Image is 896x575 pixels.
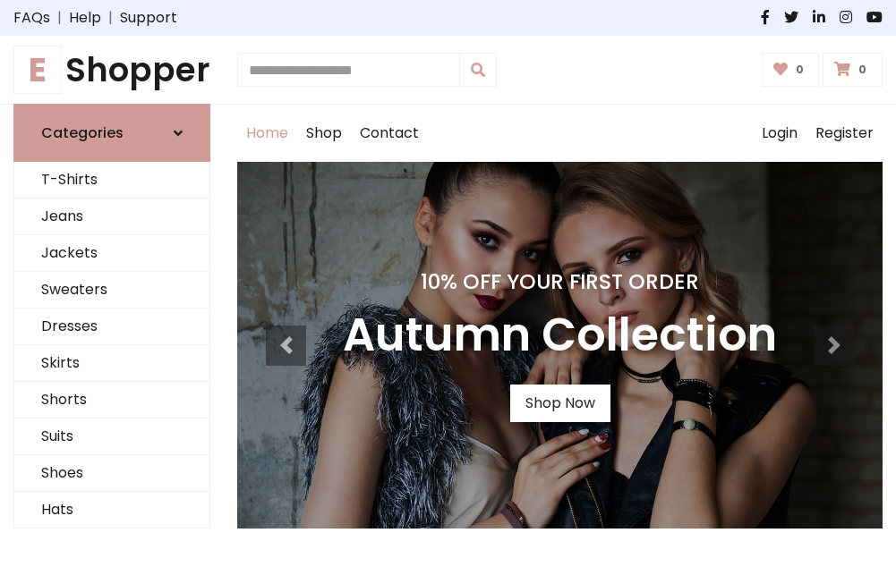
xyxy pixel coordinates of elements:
[101,7,120,29] span: |
[14,235,209,272] a: Jackets
[13,7,50,29] a: FAQs
[13,50,210,89] a: EShopper
[823,53,883,87] a: 0
[351,105,428,162] a: Contact
[14,419,209,455] a: Suits
[14,309,209,345] a: Dresses
[120,7,177,29] a: Support
[343,269,777,294] h4: 10% Off Your First Order
[69,7,101,29] a: Help
[297,105,351,162] a: Shop
[753,105,806,162] a: Login
[14,199,209,235] a: Jeans
[762,53,820,87] a: 0
[237,105,297,162] a: Home
[806,105,883,162] a: Register
[14,162,209,199] a: T-Shirts
[14,272,209,309] a: Sweaters
[791,62,808,78] span: 0
[14,382,209,419] a: Shorts
[13,104,210,162] a: Categories
[14,455,209,492] a: Shoes
[343,309,777,363] h3: Autumn Collection
[50,7,69,29] span: |
[41,124,124,141] h6: Categories
[14,345,209,382] a: Skirts
[854,62,871,78] span: 0
[13,46,62,94] span: E
[14,492,209,528] a: Hats
[510,385,610,422] a: Shop Now
[13,50,210,89] h1: Shopper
